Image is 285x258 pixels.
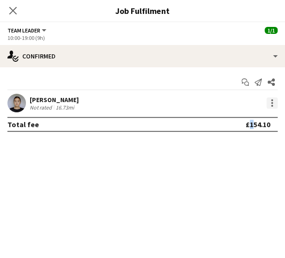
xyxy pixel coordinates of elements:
[54,104,76,111] div: 16.73mi
[7,120,39,129] div: Total fee
[7,27,48,34] button: Team Leader
[30,96,79,104] div: [PERSON_NAME]
[246,120,270,129] div: £154.10
[265,27,278,34] span: 1/1
[7,34,278,41] div: 10:00-19:00 (9h)
[7,27,40,34] span: Team Leader
[30,104,54,111] div: Not rated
